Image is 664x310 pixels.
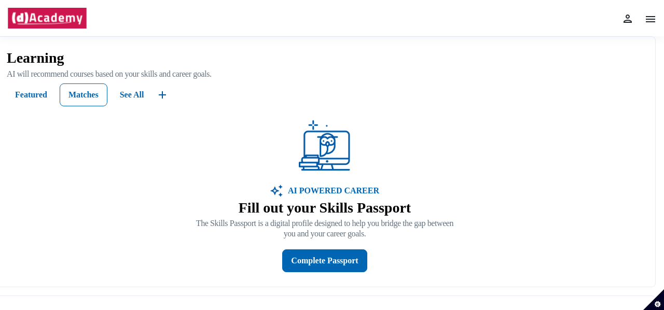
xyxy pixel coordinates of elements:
[7,83,56,106] button: Featured
[299,120,351,172] img: ...
[196,218,453,239] p: The Skills Passport is a digital profile designed to help you bridge the gap between you and your...
[156,89,169,101] img: ...
[112,83,153,106] button: See All
[291,253,358,268] div: Complete Passport
[68,88,99,102] div: Matches
[196,199,453,217] p: Fill out your Skills Passport
[7,69,643,79] p: AI will recommend courses based on your skills and career goals.
[60,83,107,106] button: Matches
[15,88,47,102] div: Featured
[270,185,283,197] img: image
[120,88,144,102] div: See All
[7,49,643,67] p: Learning
[282,249,367,272] button: Complete Passport
[283,185,379,197] p: AI POWERED CAREER
[643,289,664,310] button: Set cookie preferences
[644,13,657,25] img: menu
[621,12,634,25] img: myProfile
[7,8,87,29] img: brand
